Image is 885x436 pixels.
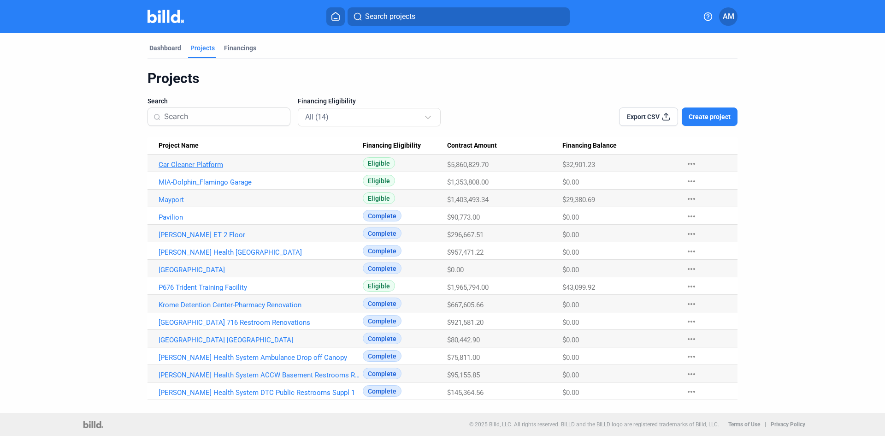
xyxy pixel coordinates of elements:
[159,196,363,204] a: Mayport
[363,142,421,150] span: Financing Eligibility
[224,43,256,53] div: Financings
[562,178,579,186] span: $0.00
[447,196,489,204] span: $1,403,493.34
[562,336,579,344] span: $0.00
[348,7,570,26] button: Search projects
[447,178,489,186] span: $1,353,808.00
[562,318,579,327] span: $0.00
[686,176,697,187] mat-icon: more_horiz
[686,246,697,257] mat-icon: more_horiz
[365,11,415,22] span: Search projects
[147,70,737,87] div: Projects
[159,161,363,169] a: Car Cleaner Platform
[686,263,697,275] mat-icon: more_horiz
[159,353,363,362] a: [PERSON_NAME] Health System Ambulance Drop off Canopy
[771,421,805,428] b: Privacy Policy
[728,421,760,428] b: Terms of Use
[562,248,579,257] span: $0.00
[363,350,401,362] span: Complete
[686,334,697,345] mat-icon: more_horiz
[363,142,448,150] div: Financing Eligibility
[562,142,677,150] div: Financing Balance
[562,388,579,397] span: $0.00
[686,299,697,310] mat-icon: more_horiz
[447,336,480,344] span: $80,442.90
[190,43,215,53] div: Projects
[447,213,480,221] span: $90,773.00
[686,193,697,204] mat-icon: more_horiz
[363,227,401,239] span: Complete
[147,96,168,106] span: Search
[562,266,579,274] span: $0.00
[682,108,737,126] button: Create project
[159,301,363,309] a: Krome Detention Center-Pharmacy Renovation
[159,371,363,379] a: [PERSON_NAME] Health System ACCW Basement Restrooms Renovations
[447,388,484,397] span: $145,364.56
[562,371,579,379] span: $0.00
[719,7,737,26] button: AM
[447,266,464,274] span: $0.00
[159,336,363,344] a: [GEOGRAPHIC_DATA] [GEOGRAPHIC_DATA]
[159,178,363,186] a: MIA-Dolphin_Flamingo Garage
[164,107,284,126] input: Search
[562,161,595,169] span: $32,901.23
[363,315,401,327] span: Complete
[159,213,363,221] a: Pavilion
[147,10,184,23] img: Billd Company Logo
[159,283,363,292] a: P676 Trident Training Facility
[686,211,697,222] mat-icon: more_horiz
[447,283,489,292] span: $1,965,794.00
[562,231,579,239] span: $0.00
[562,353,579,362] span: $0.00
[686,158,697,169] mat-icon: more_horiz
[159,266,363,274] a: [GEOGRAPHIC_DATA]
[363,245,401,257] span: Complete
[159,231,363,239] a: [PERSON_NAME] ET 2 Floor
[447,142,497,150] span: Contract Amount
[363,333,401,344] span: Complete
[149,43,181,53] div: Dashboard
[562,283,595,292] span: $43,099.92
[159,142,199,150] span: Project Name
[363,192,395,204] span: Eligible
[686,369,697,380] mat-icon: more_horiz
[447,142,562,150] div: Contract Amount
[159,142,363,150] div: Project Name
[686,281,697,292] mat-icon: more_horiz
[363,368,401,379] span: Complete
[619,108,678,126] button: Export CSV
[689,112,731,121] span: Create project
[363,280,395,292] span: Eligible
[363,263,401,274] span: Complete
[447,231,484,239] span: $296,667.51
[686,351,697,362] mat-icon: more_horiz
[469,421,719,428] p: © 2025 Billd, LLC. All rights reserved. BILLD and the BILLD logo are registered trademarks of Bil...
[447,318,484,327] span: $921,581.20
[686,228,697,239] mat-icon: more_horiz
[686,316,697,327] mat-icon: more_horiz
[159,248,363,257] a: [PERSON_NAME] Health [GEOGRAPHIC_DATA]
[562,301,579,309] span: $0.00
[363,210,401,221] span: Complete
[562,142,617,150] span: Financing Balance
[447,353,480,362] span: $75,811.00
[298,96,356,106] span: Financing Eligibility
[159,318,363,327] a: [GEOGRAPHIC_DATA] 716 Restroom Renovations
[562,196,595,204] span: $29,380.69
[305,113,329,121] mat-select-trigger: All (14)
[83,421,103,428] img: logo
[686,386,697,397] mat-icon: more_horiz
[363,298,401,309] span: Complete
[723,11,734,22] span: AM
[363,157,395,169] span: Eligible
[363,385,401,397] span: Complete
[765,421,766,428] p: |
[627,112,660,121] span: Export CSV
[447,248,484,257] span: $957,471.22
[447,161,489,169] span: $5,860,829.70
[562,213,579,221] span: $0.00
[363,175,395,186] span: Eligible
[447,371,480,379] span: $95,155.85
[447,301,484,309] span: $667,605.66
[159,388,363,397] a: [PERSON_NAME] Health System DTC Public Restrooms Suppl 1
